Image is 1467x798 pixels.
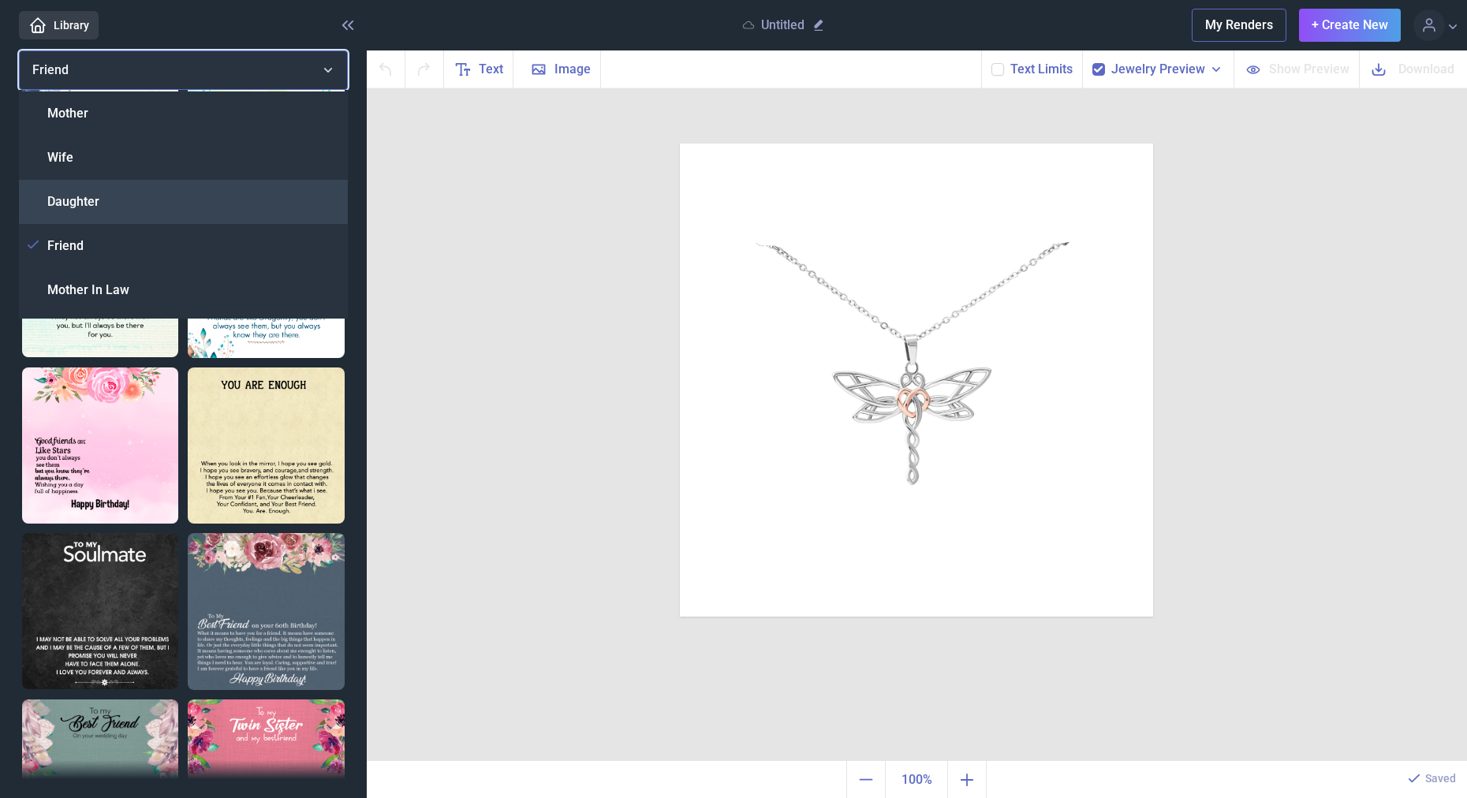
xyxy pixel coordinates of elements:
span: Daughter [47,192,99,211]
span: Show Preview [1269,60,1349,78]
button: Jewelry Preview [1111,60,1224,79]
button: Show Preview [1234,50,1359,88]
a: Library [19,11,99,39]
button: + Create New [1299,9,1401,42]
span: Image [554,60,591,79]
span: Mother [47,104,88,123]
span: 100% [889,764,944,796]
img: Good friends are like stars [22,367,178,524]
span: Friend [47,237,84,255]
button: Download [1359,50,1467,88]
button: Zoom out [846,761,885,798]
span: Friend [32,62,69,77]
button: Text Limits [1010,60,1073,79]
button: Image [513,50,601,88]
button: Text [444,50,513,88]
span: Jewelry Preview [1111,60,1205,79]
button: Redo [405,50,444,88]
button: Friend [19,50,348,90]
button: Zoom in [948,761,987,798]
img: To my Bestfriend [188,533,345,690]
span: Text [479,60,503,79]
img: To my soulmate [22,533,178,689]
button: Actual size [885,761,948,798]
p: Saved [1425,770,1456,786]
span: Wife [47,148,73,167]
button: Undo [367,50,405,88]
span: Download [1398,60,1454,78]
p: Untitled [761,17,804,33]
img: You are enough [188,367,345,524]
span: Mother In Law [47,281,129,300]
button: My Renders [1192,9,1286,42]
